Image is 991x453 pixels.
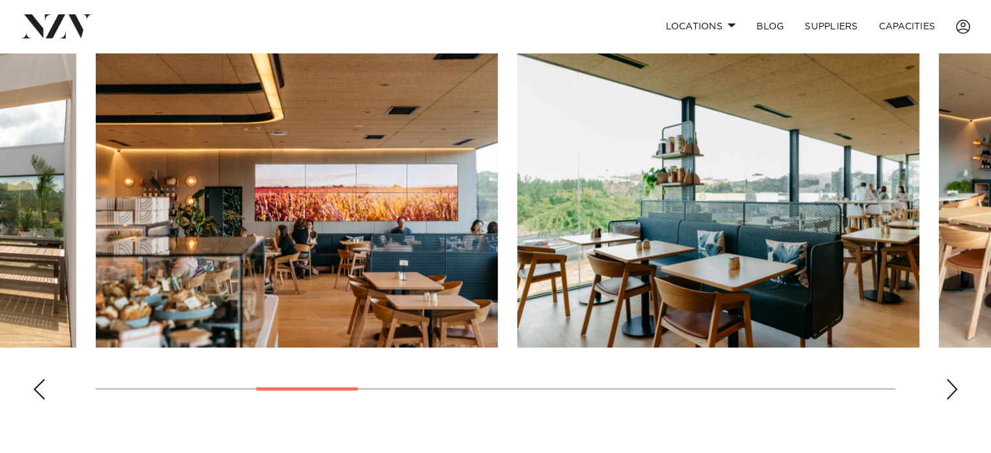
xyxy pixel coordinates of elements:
[96,52,498,347] swiper-slide: 4 / 15
[517,52,919,347] swiper-slide: 5 / 15
[655,12,746,40] a: Locations
[794,12,868,40] a: SUPPLIERS
[21,14,92,38] img: nzv-logo.png
[869,12,946,40] a: Capacities
[746,12,794,40] a: BLOG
